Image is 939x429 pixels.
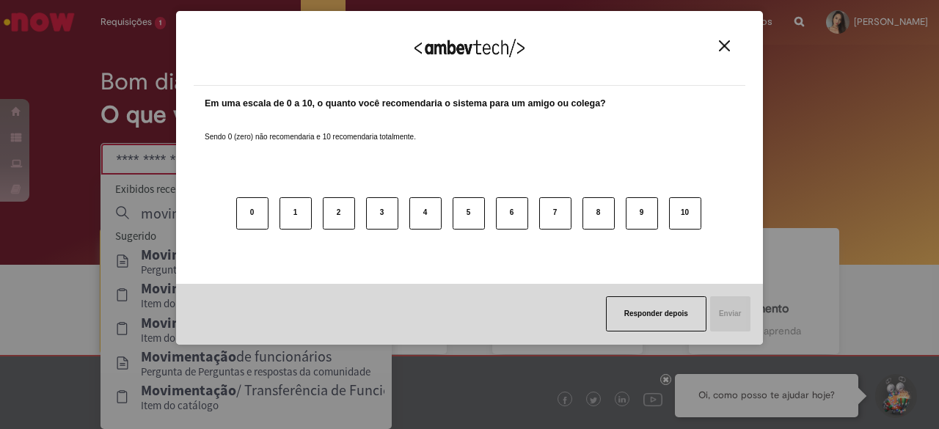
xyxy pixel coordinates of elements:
button: 3 [366,197,398,230]
button: 10 [669,197,701,230]
button: 1 [279,197,312,230]
button: 2 [323,197,355,230]
label: Sendo 0 (zero) não recomendaria e 10 recomendaria totalmente. [205,114,416,142]
button: 9 [626,197,658,230]
button: 8 [582,197,615,230]
button: 5 [453,197,485,230]
button: 6 [496,197,528,230]
img: Close [719,40,730,51]
button: 0 [236,197,268,230]
button: 7 [539,197,571,230]
button: Responder depois [606,296,706,331]
label: Em uma escala de 0 a 10, o quanto você recomendaria o sistema para um amigo ou colega? [205,97,606,111]
button: Close [715,40,734,52]
button: 4 [409,197,442,230]
img: Logo Ambevtech [414,39,525,57]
